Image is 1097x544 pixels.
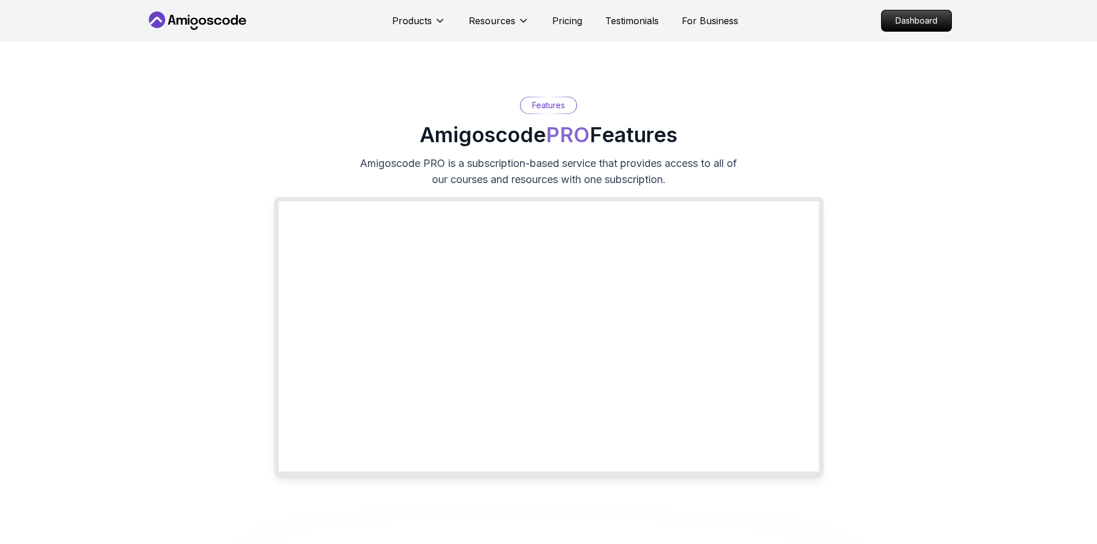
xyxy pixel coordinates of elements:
[882,10,951,31] p: Dashboard
[605,14,659,28] a: Testimonials
[552,14,582,28] a: Pricing
[469,14,515,28] p: Resources
[546,122,590,147] span: PRO
[392,14,446,37] button: Products
[881,10,952,32] a: Dashboard
[682,14,738,28] a: For Business
[355,155,742,188] p: Amigoscode PRO is a subscription-based service that provides access to all of our courses and res...
[469,14,529,37] button: Resources
[392,14,432,28] p: Products
[420,123,677,146] h2: Amigoscode Features
[532,100,565,111] p: Features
